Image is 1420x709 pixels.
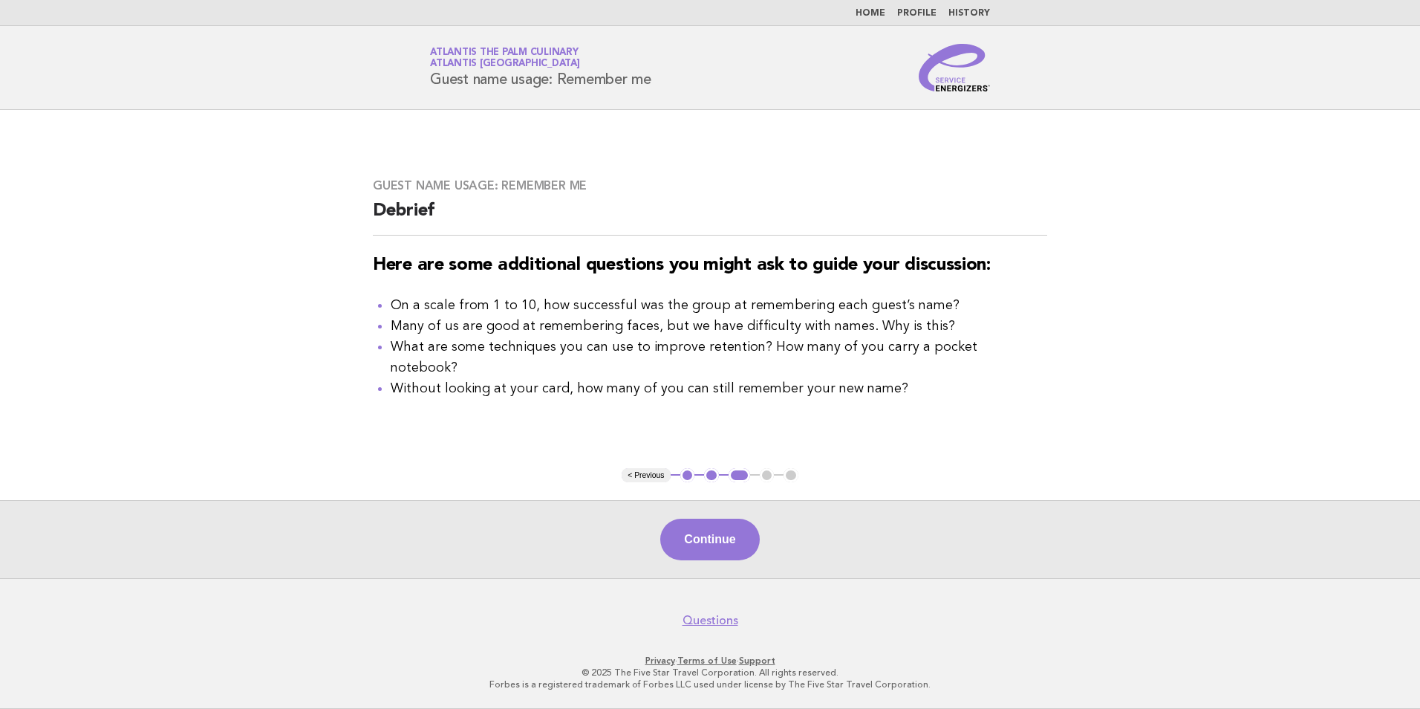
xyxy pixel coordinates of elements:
[391,378,1047,399] li: Without looking at your card, how many of you can still remember your new name?
[729,468,750,483] button: 3
[645,655,675,666] a: Privacy
[856,9,885,18] a: Home
[897,9,937,18] a: Profile
[373,256,991,274] strong: Here are some additional questions you might ask to guide your discussion:
[622,468,670,483] button: < Previous
[677,655,737,666] a: Terms of Use
[373,178,1047,193] h3: Guest name usage: Remember me
[391,316,1047,337] li: Many of us are good at remembering faces, but we have difficulty with names. Why is this?
[430,59,580,69] span: Atlantis [GEOGRAPHIC_DATA]
[430,48,580,68] a: Atlantis The Palm CulinaryAtlantis [GEOGRAPHIC_DATA]
[919,44,990,91] img: Service Energizers
[739,655,775,666] a: Support
[255,679,1165,690] p: Forbes is a registered trademark of Forbes LLC used under license by The Five Star Travel Corpora...
[255,655,1165,667] p: · ·
[391,295,1047,316] li: On a scale from 1 to 10, how successful was the group at remembering each guest’s name?
[704,468,719,483] button: 2
[391,337,1047,378] li: What are some techniques you can use to improve retention? How many of you carry a pocket notebook?
[680,468,695,483] button: 1
[948,9,990,18] a: History
[373,199,1047,236] h2: Debrief
[430,48,651,87] h1: Guest name usage: Remember me
[683,613,738,628] a: Questions
[255,667,1165,679] p: © 2025 The Five Star Travel Corporation. All rights reserved.
[660,519,759,560] button: Continue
